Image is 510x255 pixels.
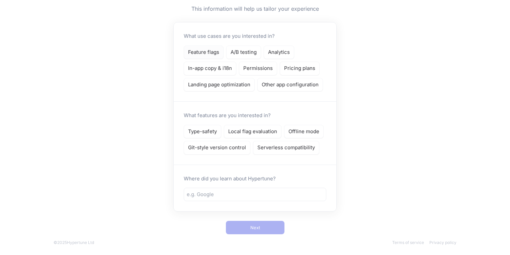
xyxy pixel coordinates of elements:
p: Landing page optimization [188,81,250,89]
p: What features are you interested in? [184,112,271,119]
p: Pricing plans [284,65,315,72]
p: Permissions [243,65,273,72]
p: Serverless compatibility [257,144,315,152]
p: Feature flags [188,49,219,56]
p: What use cases are you interested in? [184,32,275,40]
p: In-app copy & i18n [188,65,232,72]
input: e.g. Google [187,191,323,198]
p: Analytics [268,49,290,56]
p: Type-safety [188,128,217,136]
p: A/B testing [231,49,257,56]
p: Local flag evaluation [228,128,277,136]
div: © 2025 Hypertune Ltd [54,240,94,246]
a: Privacy policy [429,240,456,245]
span: Next [250,226,260,230]
a: Terms of service [392,240,424,245]
p: Offline mode [288,128,319,136]
p: Git-style version control [188,144,246,152]
h5: This information will help us tailor your experience [173,5,337,13]
p: Where did you learn about Hypertune? [184,175,326,183]
button: Next [226,221,284,234]
p: Other app configuration [262,81,319,89]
